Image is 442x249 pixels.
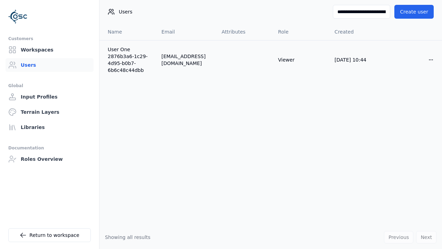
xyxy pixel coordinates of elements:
span: Showing all results [105,234,151,240]
th: Attributes [216,24,273,40]
th: Name [99,24,156,40]
span: Users [119,8,132,15]
div: [EMAIL_ADDRESS][DOMAIN_NAME] [162,53,211,67]
div: [DATE] 10:44 [335,56,380,63]
th: Created [329,24,386,40]
div: Documentation [8,144,91,152]
a: User One 2876b3a6-1c29-4d95-b0b7-6b6c48c44dbb [108,46,151,74]
a: Return to workspace [8,228,91,242]
a: Roles Overview [6,152,94,166]
a: Libraries [6,120,94,134]
img: Logo [8,7,28,26]
th: Email [156,24,216,40]
th: Role [272,24,329,40]
div: Customers [8,35,91,43]
a: Terrain Layers [6,105,94,119]
a: Workspaces [6,43,94,57]
a: Users [6,58,94,72]
a: Input Profiles [6,90,94,104]
button: Create user [394,5,434,19]
div: Viewer [278,56,324,63]
div: Global [8,82,91,90]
